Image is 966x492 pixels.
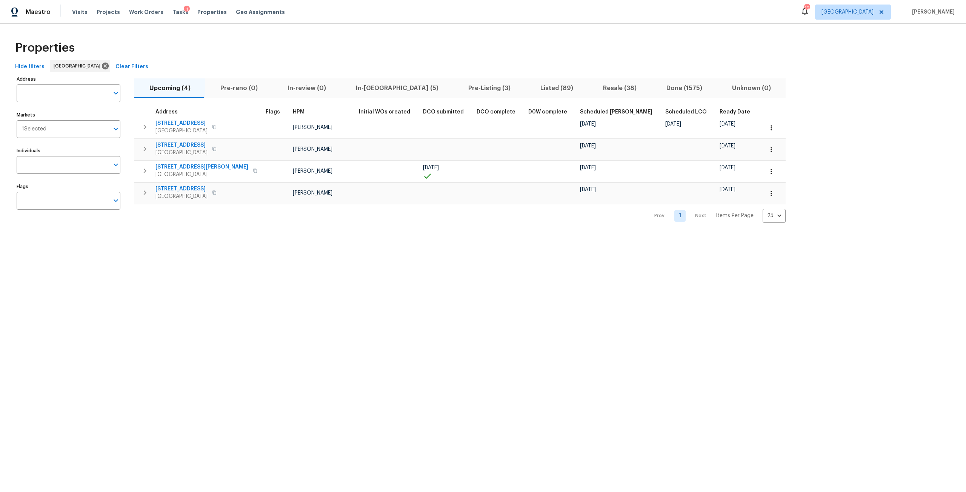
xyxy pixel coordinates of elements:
[12,60,48,74] button: Hide filters
[423,165,439,170] span: [DATE]
[720,121,735,127] span: [DATE]
[112,60,151,74] button: Clear Filters
[580,165,596,170] span: [DATE]
[359,109,410,115] span: Initial WOs created
[15,44,75,52] span: Properties
[909,8,955,16] span: [PERSON_NAME]
[720,143,735,149] span: [DATE]
[763,206,786,225] div: 25
[17,184,120,189] label: Flags
[139,83,201,93] span: Upcoming (4)
[129,8,163,16] span: Work Orders
[111,195,121,206] button: Open
[580,109,652,115] span: Scheduled [PERSON_NAME]
[804,5,809,12] div: 16
[720,109,750,115] span: Ready Date
[111,124,121,134] button: Open
[155,171,248,178] span: [GEOGRAPHIC_DATA]
[530,83,583,93] span: Listed (89)
[155,193,208,200] span: [GEOGRAPHIC_DATA]
[54,62,103,70] span: [GEOGRAPHIC_DATA]
[647,209,786,223] nav: Pagination Navigation
[580,121,596,127] span: [DATE]
[716,212,754,219] p: Items Per Page
[592,83,647,93] span: Resale (38)
[17,77,120,81] label: Address
[15,62,45,72] span: Hide filters
[155,163,248,171] span: [STREET_ADDRESS][PERSON_NAME]
[155,149,208,156] span: [GEOGRAPHIC_DATA]
[111,159,121,170] button: Open
[580,143,596,149] span: [DATE]
[458,83,521,93] span: Pre-Listing (3)
[293,147,332,152] span: [PERSON_NAME]
[155,109,178,115] span: Address
[477,109,515,115] span: DCO complete
[293,109,305,115] span: HPM
[266,109,280,115] span: Flags
[115,62,148,72] span: Clear Filters
[26,8,51,16] span: Maestro
[22,126,46,132] span: 1 Selected
[155,120,208,127] span: [STREET_ADDRESS]
[184,6,190,13] div: 1
[50,60,110,72] div: [GEOGRAPHIC_DATA]
[720,165,735,170] span: [DATE]
[528,109,567,115] span: D0W complete
[155,185,208,193] span: [STREET_ADDRESS]
[236,8,285,16] span: Geo Assignments
[821,8,874,16] span: [GEOGRAPHIC_DATA]
[172,9,188,15] span: Tasks
[580,187,596,192] span: [DATE]
[674,210,686,222] a: Goto page 1
[17,149,120,153] label: Individuals
[665,109,707,115] span: Scheduled LCO
[155,127,208,135] span: [GEOGRAPHIC_DATA]
[210,83,268,93] span: Pre-reno (0)
[293,190,332,196] span: [PERSON_NAME]
[423,109,464,115] span: DCO submitted
[97,8,120,16] span: Projects
[656,83,712,93] span: Done (1575)
[155,141,208,149] span: [STREET_ADDRESS]
[72,8,88,16] span: Visits
[277,83,336,93] span: In-review (0)
[17,113,120,117] label: Markets
[665,121,681,127] span: [DATE]
[293,169,332,174] span: [PERSON_NAME]
[293,125,332,130] span: [PERSON_NAME]
[720,187,735,192] span: [DATE]
[197,8,227,16] span: Properties
[345,83,449,93] span: In-[GEOGRAPHIC_DATA] (5)
[111,88,121,98] button: Open
[721,83,781,93] span: Unknown (0)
